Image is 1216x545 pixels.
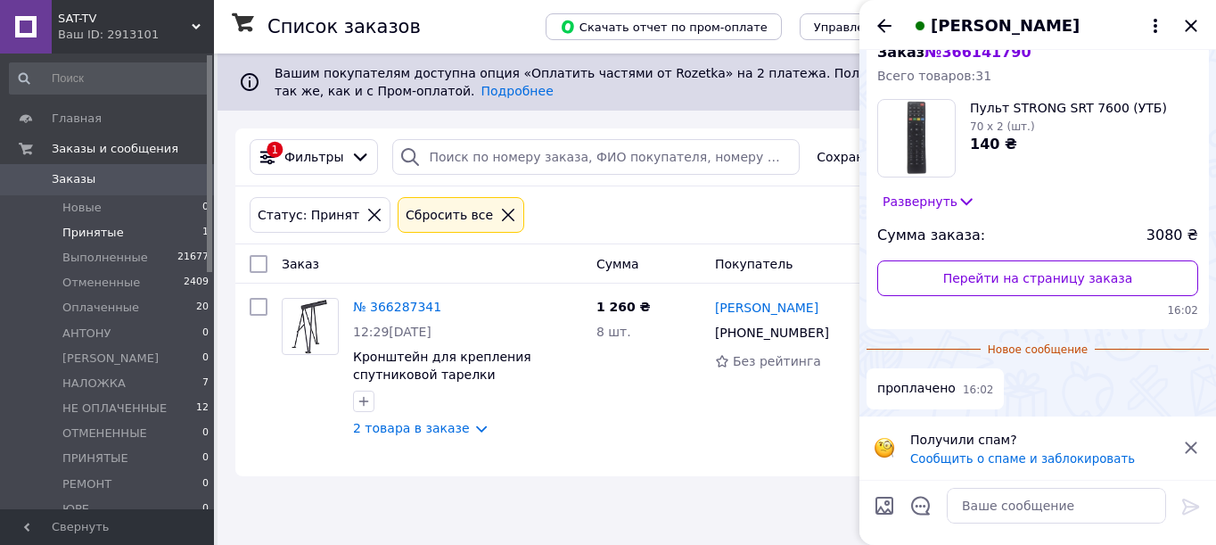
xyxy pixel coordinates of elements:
span: РЕМОНТ [62,476,111,492]
span: Новые [62,200,102,216]
span: НЕ ОПЛАЧЕННЫЕ [62,400,167,417]
img: :face_with_monocle: [874,437,895,458]
a: 2 товара в заказе [353,421,470,435]
span: 70 x 2 (шт.) [970,120,1035,133]
input: Поиск [9,62,210,95]
span: Отмененные [62,275,140,291]
button: [PERSON_NAME] [909,14,1166,37]
span: 0 [202,200,209,216]
span: 12 [196,400,209,417]
a: Фото товару [282,298,339,355]
span: Сумма заказа: [877,226,985,246]
span: Заказы [52,171,95,187]
button: Закрыть [1180,15,1202,37]
span: 1 [202,225,209,241]
a: Кронштейн для крепления спутниковой тарелки [353,350,531,382]
span: Принятые [62,225,124,241]
input: Поиск по номеру заказа, ФИО покупателя, номеру телефона, Email, номеру накладной [392,139,800,175]
span: 0 [202,450,209,467]
span: 20 [196,300,209,316]
span: Сумма [596,257,639,271]
span: 12:29[DATE] [353,325,431,339]
span: Выполненные [62,250,148,266]
span: Заказ [877,44,1031,61]
span: Фильтры [284,148,343,166]
span: 0 [202,501,209,517]
span: [PERSON_NAME] [931,14,1080,37]
img: Фото товару [290,299,331,354]
h1: Список заказов [267,16,421,37]
span: Вашим покупателям доступна опция «Оплатить частями от Rozetka» на 2 платежа. Получайте новые зака... [275,66,1137,98]
button: Открыть шаблоны ответов [909,494,933,517]
span: 3080 ₴ [1146,226,1198,246]
button: Сообщить о спаме и заблокировать [910,452,1135,466]
p: Получили спам? [910,431,1170,449]
span: ОТМЕНЕННЫЕ [62,425,147,442]
img: 3976609263_w1000_h1000_pult-strong-srt.jpg [899,100,934,177]
div: [PHONE_NUMBER] [711,320,833,345]
span: 0 [202,351,209,367]
span: НАЛОЖКА [62,376,126,392]
span: Заказ [282,257,319,271]
span: 140 ₴ [970,136,1017,153]
span: Заказы и сообщения [52,141,178,157]
button: Управление статусами [800,13,968,40]
span: Управление статусами [814,21,954,34]
span: № 366141790 [924,44,1031,61]
span: Скачать отчет по пром-оплате [560,19,768,35]
span: 1 260 ₴ [596,300,651,314]
button: Скачать отчет по пром-оплате [546,13,782,40]
a: [PERSON_NAME] [715,299,818,317]
span: Всего товаров: 31 [877,69,991,83]
span: АНТОНУ [62,326,111,342]
span: ПРИНЯТЫЕ [62,450,128,467]
span: Оплаченные [62,300,139,316]
span: 21677 [177,250,209,266]
div: Ваш ID: 2913101 [58,27,214,43]
span: Пульт STRONG SRT 7600 (УТБ) [970,99,1167,117]
span: 0 [202,326,209,342]
div: Сбросить все [402,205,497,225]
div: Статус: Принят [254,205,363,225]
button: Развернуть [877,192,981,211]
span: 16:02 12.10.2025 [877,303,1198,318]
a: Перейти на страницу заказа [877,260,1198,296]
span: проплачено [877,379,956,398]
span: ЮРЕ [62,501,89,517]
span: 2409 [184,275,209,291]
span: 0 [202,476,209,492]
span: Сохраненные фильтры: [817,148,973,166]
span: 8 шт. [596,325,631,339]
span: Новое сообщение [981,343,1095,358]
span: Покупатель [715,257,793,271]
a: № 366287341 [353,300,441,314]
span: 16:02 12.10.2025 [963,383,994,398]
span: [PERSON_NAME] [62,351,159,367]
span: Без рейтинга [733,354,821,368]
span: 0 [202,425,209,442]
span: SAT-TV [58,11,192,27]
button: Назад [874,15,895,37]
span: 7 [202,376,209,392]
a: Подробнее [481,84,554,98]
span: Главная [52,111,102,127]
